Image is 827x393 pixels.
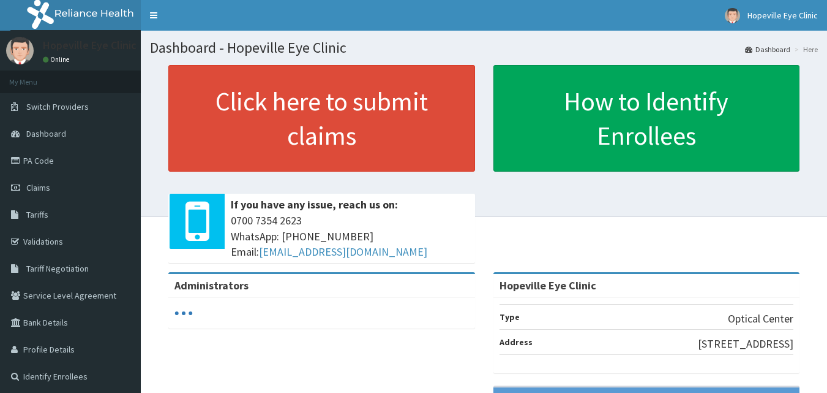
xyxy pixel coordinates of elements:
[493,65,800,172] a: How to Identify Enrollees
[728,311,793,327] p: Optical Center
[174,278,249,292] b: Administrators
[43,40,137,51] p: Hopeville Eye Clinic
[231,213,469,260] span: 0700 7354 2623 WhatsApp: [PHONE_NUMBER] Email:
[174,304,193,322] svg: audio-loading
[745,44,790,55] a: Dashboard
[26,209,48,220] span: Tariffs
[500,311,520,322] b: Type
[26,128,66,139] span: Dashboard
[500,337,533,348] b: Address
[43,55,72,64] a: Online
[150,40,818,56] h1: Dashboard - Hopeville Eye Clinic
[791,44,818,55] li: Here
[6,37,34,64] img: User Image
[725,8,740,23] img: User Image
[168,65,475,172] a: Click here to submit claims
[747,10,818,21] span: Hopeville Eye Clinic
[259,245,427,259] a: [EMAIL_ADDRESS][DOMAIN_NAME]
[26,182,50,193] span: Claims
[26,101,89,112] span: Switch Providers
[500,278,596,292] strong: Hopeville Eye Clinic
[26,263,89,274] span: Tariff Negotiation
[698,336,793,352] p: [STREET_ADDRESS]
[231,197,398,212] b: If you have any issue, reach us on:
